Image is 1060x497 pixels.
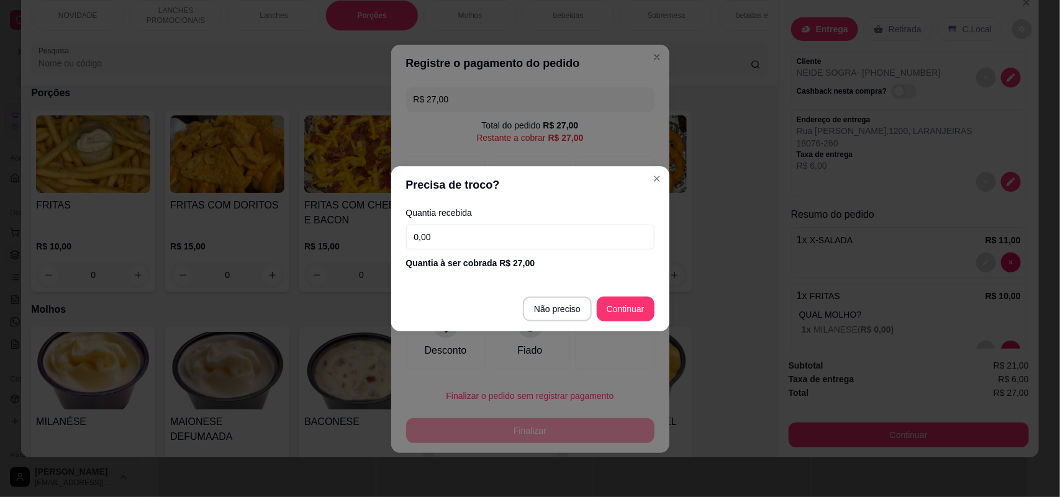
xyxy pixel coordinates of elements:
[523,297,592,321] button: Não preciso
[406,257,655,269] div: Quantia à ser cobrada R$ 27,00
[597,297,655,321] button: Continuar
[391,166,669,204] header: Precisa de troco?
[406,208,655,217] label: Quantia recebida
[647,169,667,189] button: Close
